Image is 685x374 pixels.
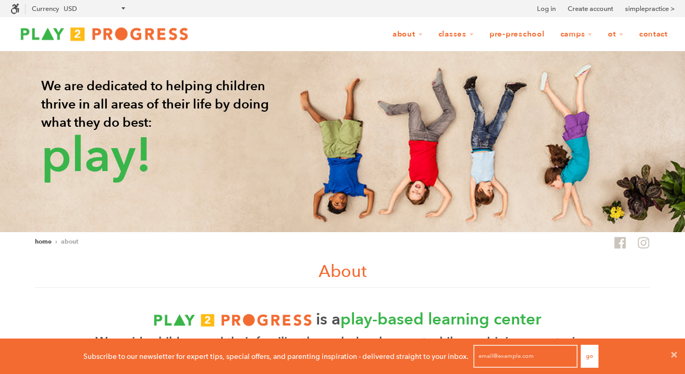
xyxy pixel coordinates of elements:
a: simplepractice > [625,4,675,14]
img: P2P_logo_final_rgb_T.png [144,310,321,330]
a: Classes [432,25,481,44]
a: Home [35,237,52,245]
nav: breadcrumbs [35,236,78,247]
p: We are dedicated to helping children thrive in all areas of their life by doing what they do best: [41,77,295,180]
label: Currency [32,5,59,13]
span: play! [41,123,152,189]
a: About [386,25,430,44]
span: About [61,237,78,245]
a: Create account [568,4,613,14]
a: Log in [537,4,556,14]
a: OT [601,25,630,44]
p: We guide children and their families through development while combining a nurturing environment ... [92,333,593,372]
a: Camps [554,25,600,44]
h1: About [35,260,650,288]
input: email@example.com [473,345,578,368]
span: play-based learning center [340,308,541,330]
p: is a [144,308,541,330]
span: › [55,237,57,245]
img: Play2Progress logo [10,23,198,44]
a: Contact [632,25,675,44]
a: Pre-Preschool [483,25,552,44]
button: Go [581,345,598,368]
p: Subscribe to our newsletter for expert tips, special offers, and parenting inspiration - delivere... [83,351,469,362]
